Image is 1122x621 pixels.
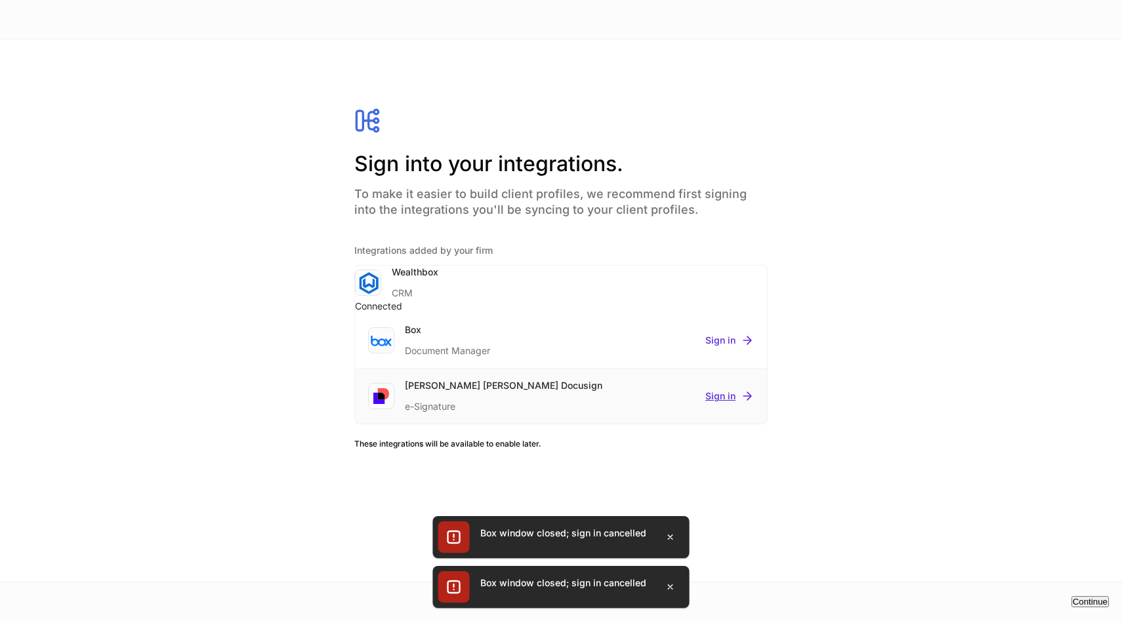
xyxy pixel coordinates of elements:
[405,323,490,336] div: Box
[354,437,768,450] h6: These integrations will be available to enable later.
[392,279,767,300] div: CRM
[354,178,768,218] h4: To make it easier to build client profiles, we recommend first signing into the integrations you'...
[354,150,768,178] h2: Sign into your integrations.
[405,392,602,413] div: e-Signature
[355,300,767,313] div: Connected
[480,576,646,590] div: Box window closed; sign in cancelled
[405,336,490,357] div: Document Manager
[1071,596,1109,607] button: Continue
[354,244,768,257] h5: Integrations added by your firm
[405,379,602,392] div: [PERSON_NAME] [PERSON_NAME] Docusign
[371,335,392,347] img: oYqM9ojoZLfzCHUefNbBcWHcyDPbQKagtYciMC8pFl3iZXy3dU33Uwy+706y+0q2uJ1ghNQf2OIHrSh50tUd9HaB5oMc62p0G...
[705,334,754,347] button: Sign in
[392,266,767,279] div: Wealthbox
[705,390,754,403] button: Sign in
[1073,597,1108,606] div: Continue
[480,527,646,540] div: Box window closed; sign in cancelled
